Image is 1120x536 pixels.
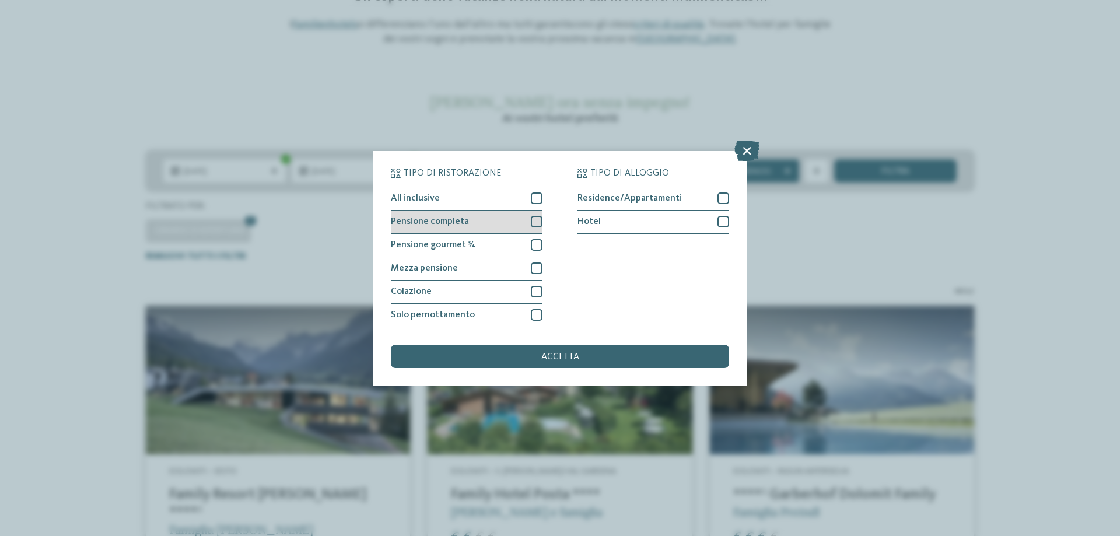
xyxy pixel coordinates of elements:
[404,169,501,178] span: Tipo di ristorazione
[391,194,440,203] span: All inclusive
[391,310,475,320] span: Solo pernottamento
[541,352,579,362] span: accetta
[391,287,432,296] span: Colazione
[391,217,469,226] span: Pensione completa
[577,217,601,226] span: Hotel
[590,169,669,178] span: Tipo di alloggio
[391,240,475,250] span: Pensione gourmet ¾
[391,264,458,273] span: Mezza pensione
[577,194,682,203] span: Residence/Appartamenti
